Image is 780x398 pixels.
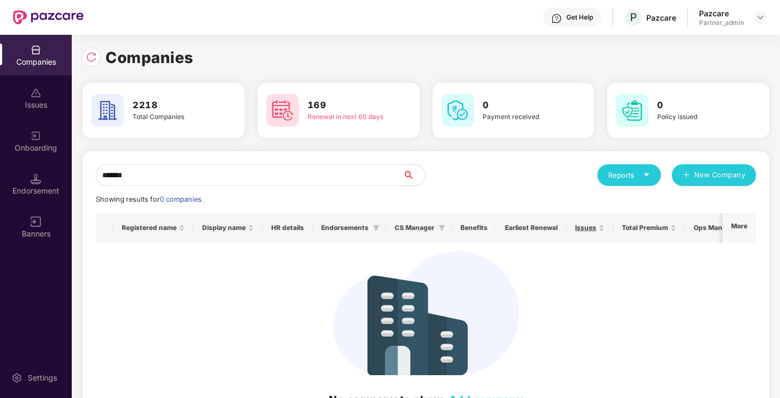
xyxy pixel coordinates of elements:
[133,112,213,122] div: Total Companies
[308,98,388,113] h3: 169
[722,213,756,242] th: More
[263,213,313,242] th: HR details
[333,251,519,375] img: svg+xml;base64,PHN2ZyB4bWxucz0iaHR0cDovL3d3dy53My5vcmcvMjAwMC9zdmciIHdpZHRoPSIzNDIiIGhlaWdodD0iMj...
[96,195,203,203] span: Showing results for
[436,221,447,234] span: filter
[105,46,194,70] h1: Companies
[496,213,566,242] th: Earliest Renewal
[613,213,685,242] th: Total Premium
[266,94,299,127] img: svg+xml;base64,PHN2ZyB4bWxucz0iaHR0cDovL3d3dy53My5vcmcvMjAwMC9zdmciIHdpZHRoPSI2MCIgaGVpZ2h0PSI2MC...
[630,11,637,24] span: P
[699,18,744,27] div: Partner_admin
[30,173,41,184] img: svg+xml;base64,PHN2ZyB3aWR0aD0iMTQuNSIgaGVpZ2h0PSIxNC41IiB2aWV3Qm94PSIwIDAgMTYgMTYiIGZpbGw9Im5vbm...
[683,171,690,180] span: plus
[86,52,97,63] img: svg+xml;base64,PHN2ZyBpZD0iUmVsb2FkLTMyeDMyIiB4bWxucz0iaHR0cDovL3d3dy53My5vcmcvMjAwMC9zdmciIHdpZH...
[483,112,563,122] div: Payment received
[202,223,246,232] span: Display name
[371,221,382,234] span: filter
[194,213,263,242] th: Display name
[308,112,388,122] div: Renewal in next 60 days
[30,88,41,98] img: svg+xml;base64,PHN2ZyBpZD0iSXNzdWVzX2Rpc2FibGVkIiB4bWxucz0iaHR0cDovL3d3dy53My5vcmcvMjAwMC9zdmciIH...
[395,223,434,232] span: CS Manager
[622,223,668,232] span: Total Premium
[30,45,41,55] img: svg+xml;base64,PHN2ZyBpZD0iQ29tcGFuaWVzIiB4bWxucz0iaHR0cDovL3d3dy53My5vcmcvMjAwMC9zdmciIHdpZHRoPS...
[643,171,650,178] span: caret-down
[452,213,496,242] th: Benefits
[403,164,426,186] button: search
[483,98,563,113] h3: 0
[24,372,60,383] div: Settings
[441,94,474,127] img: svg+xml;base64,PHN2ZyB4bWxucz0iaHR0cDovL3d3dy53My5vcmcvMjAwMC9zdmciIHdpZHRoPSI2MCIgaGVpZ2h0PSI2MC...
[373,225,379,231] span: filter
[11,372,22,383] img: svg+xml;base64,PHN2ZyBpZD0iU2V0dGluZy0yMHgyMCIgeG1sbnM9Imh0dHA6Ly93d3cudzMub3JnLzIwMDAvc3ZnIiB3aW...
[616,94,648,127] img: svg+xml;base64,PHN2ZyB4bWxucz0iaHR0cDovL3d3dy53My5vcmcvMjAwMC9zdmciIHdpZHRoPSI2MCIgaGVpZ2h0PSI2MC...
[575,223,596,232] span: Issues
[551,13,562,24] img: svg+xml;base64,PHN2ZyBpZD0iSGVscC0zMngzMiIgeG1sbnM9Imh0dHA6Ly93d3cudzMub3JnLzIwMDAvc3ZnIiB3aWR0aD...
[30,216,41,227] img: svg+xml;base64,PHN2ZyB3aWR0aD0iMTYiIGhlaWdodD0iMTYiIHZpZXdCb3g9IjAgMCAxNiAxNiIgZmlsbD0ibm9uZSIgeG...
[113,213,194,242] th: Registered name
[133,98,213,113] h3: 2218
[672,164,756,186] button: plusNew Company
[566,13,593,22] div: Get Help
[321,223,369,232] span: Endorsements
[646,13,676,23] div: Pazcare
[566,213,613,242] th: Issues
[91,94,124,127] img: svg+xml;base64,PHN2ZyB4bWxucz0iaHR0cDovL3d3dy53My5vcmcvMjAwMC9zdmciIHdpZHRoPSI2MCIgaGVpZ2h0PSI2MC...
[403,171,425,179] span: search
[122,223,177,232] span: Registered name
[756,13,765,22] img: svg+xml;base64,PHN2ZyBpZD0iRHJvcGRvd24tMzJ4MzIiIHhtbG5zPSJodHRwOi8vd3d3LnczLm9yZy8yMDAwL3N2ZyIgd2...
[699,8,744,18] div: Pazcare
[694,170,746,181] span: New Company
[13,10,84,24] img: New Pazcare Logo
[657,112,738,122] div: Policy issued
[694,223,737,232] span: Ops Manager
[439,225,445,231] span: filter
[160,195,203,203] span: 0 companies.
[30,130,41,141] img: svg+xml;base64,PHN2ZyB3aWR0aD0iMjAiIGhlaWdodD0iMjAiIHZpZXdCb3g9IjAgMCAyMCAyMCIgZmlsbD0ibm9uZSIgeG...
[608,170,650,181] div: Reports
[657,98,738,113] h3: 0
